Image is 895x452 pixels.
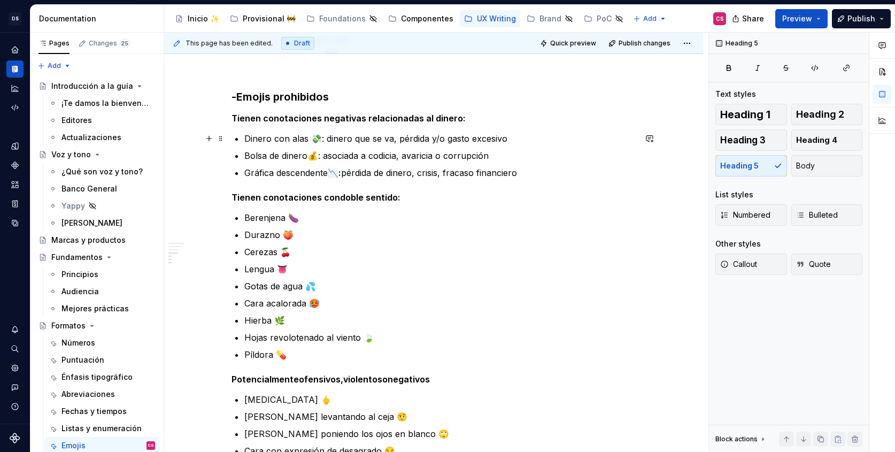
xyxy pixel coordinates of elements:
button: Quick preview [537,36,601,51]
a: Marcas y productos [34,232,159,249]
p: [MEDICAL_DATA] 🖕 [244,393,636,406]
span: Heading 2 [796,109,844,120]
a: UX Writing [460,10,520,27]
div: Componentes [401,13,453,24]
button: Search ⌘K [6,340,24,357]
div: Abreviaciones [61,389,115,400]
a: ¿Qué son voz y tono? [44,163,159,180]
button: Preview [775,9,828,28]
p: Cara acalorada 🥵 [244,297,636,310]
a: [PERSON_NAME] [44,214,159,232]
div: Assets [6,176,24,193]
p: Bolsa de dinero : asociada a codicia, avaricia o corrupción [244,149,636,162]
button: Body [791,155,863,177]
div: PoC [597,13,612,24]
h3: -Emojis prohibidos [232,89,636,104]
button: Share [727,9,771,28]
a: Fundamentos [34,249,159,266]
p: Gráfica descendente pérdida de dinero, crisis, fracaso financiero [244,166,636,179]
div: Emojis [61,440,86,451]
div: Yappy [61,201,85,211]
a: Design tokens [6,137,24,155]
a: Components [6,157,24,174]
a: Yappy [44,197,159,214]
a: Data sources [6,214,24,232]
div: Brand [539,13,561,24]
button: Numbered [715,204,787,226]
span: Bulleted [796,210,838,220]
div: Fundamentos [51,252,103,263]
p: Dinero con alas 💸: dinero que se va, pérdida y/o gasto excesivo [244,132,636,145]
a: Números [44,334,159,351]
a: Brand [522,10,577,27]
div: ¡Te damos la bienvenida! 🚀 [61,98,150,109]
div: Énfasis tipográfico [61,372,133,382]
a: Storybook stories [6,195,24,212]
a: Inicio ✨ [171,10,223,27]
a: Audiencia [44,283,159,300]
span: Publish changes [619,39,670,48]
button: Heading 3 [715,129,787,151]
p: Hojas revolotenado al viento 🍃 [244,331,636,344]
a: Componentes [384,10,458,27]
div: CS [148,440,154,451]
a: Analytics [6,80,24,97]
div: Foundations [319,13,366,24]
p: Durazno 🍑 [244,228,636,241]
div: Introducción a la guía [51,81,133,91]
a: Home [6,41,24,58]
span: Heading 4 [796,135,837,145]
button: Publish changes [605,36,675,51]
button: Heading 2 [791,104,863,125]
span: Numbered [720,210,770,220]
a: Fechas y tiempos [44,403,159,420]
span: Add [643,14,657,23]
div: [PERSON_NAME] [61,218,122,228]
a: Settings [6,359,24,377]
div: Inicio ✨ [188,13,219,24]
div: Actualizaciones [61,132,121,143]
div: Text styles [715,89,756,99]
div: Other styles [715,239,761,249]
div: List styles [715,189,753,200]
div: ¿Qué son voz y tono? [61,166,143,177]
div: Notifications [6,321,24,338]
span: Share [742,13,764,24]
div: UX Writing [477,13,516,24]
span: Heading 1 [720,109,770,120]
div: Block actions [715,432,767,447]
p: [PERSON_NAME] levantando al ceja 🤨 [244,410,636,423]
a: Puntuación [44,351,159,369]
p: Cerezas 🍒 [244,246,636,258]
a: Listas y enumeración [44,420,159,437]
a: Foundations [302,10,382,27]
strong: ofensivos [299,374,341,385]
strong: negativos [388,374,430,385]
div: Documentation [39,13,159,24]
p: Hierba 🌿 [244,314,636,327]
div: Mejores prácticas [61,303,129,314]
a: Editores [44,112,159,129]
p: Gotas de agua 💦 [244,280,636,293]
div: Fechas y tiempos [61,406,127,417]
a: Banco General [44,180,159,197]
span: Preview [782,13,812,24]
span: Publish [847,13,875,24]
a: Énfasis tipográfico [44,369,159,386]
a: Abreviaciones [44,386,159,403]
button: Publish [832,9,891,28]
div: Page tree [171,8,628,29]
div: Audiencia [61,286,99,297]
a: Code automation [6,99,24,116]
span: 25 [119,39,130,48]
span: Add [48,62,61,70]
svg: Supernova Logo [10,433,20,443]
button: Contact support [6,379,24,396]
h5: Tienen conotaciones negativas relacionadas al dinero: [232,113,636,124]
